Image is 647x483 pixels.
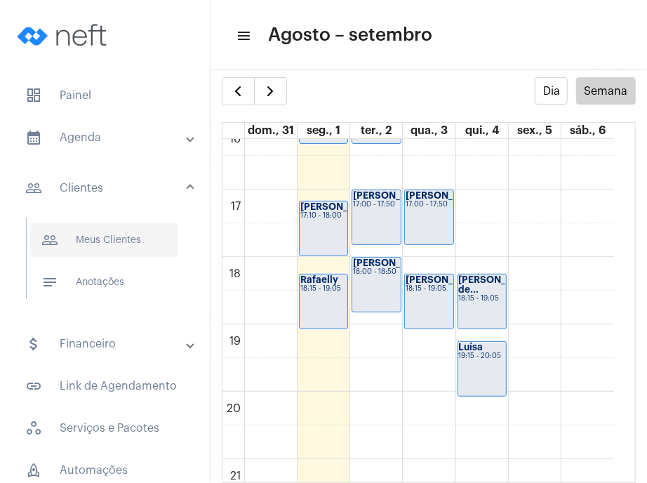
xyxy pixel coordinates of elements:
button: Semana Anterior [222,77,255,105]
div: 17:10 - 18:00 [300,212,347,220]
div: 17:00 - 17:50 [406,201,452,209]
mat-icon: sidenav icon [25,180,42,197]
div: sidenav iconClientes [8,211,210,319]
span: Painel [14,79,196,112]
mat-icon: sidenav icon [236,27,250,44]
span: Meus Clientes [30,223,178,257]
mat-icon: sidenav icon [25,378,42,395]
mat-panel-title: Financeiro [25,336,187,352]
strong: [PERSON_NAME]... [353,258,440,267]
span: Anotações [30,265,178,299]
div: 19 [227,335,244,348]
div: 18:15 - 19:05 [406,285,452,293]
mat-panel-title: Agenda [25,129,187,146]
strong: Rafaelly [300,275,338,284]
span: Link de Agendamento [14,369,196,403]
mat-expansion-panel-header: sidenav iconClientes [8,166,210,211]
div: 18:00 - 18:50 [353,268,399,276]
div: 17:00 - 17:50 [353,201,399,209]
div: 19:15 - 20:05 [459,352,505,360]
a: 5 de setembro de 2025 [514,123,555,138]
strong: [PERSON_NAME] [300,202,379,211]
mat-icon: sidenav icon [41,274,58,291]
strong: [PERSON_NAME]... [353,191,440,200]
button: Próximo Semana [254,77,287,105]
span: sidenav icon [25,462,42,479]
span: Serviços e Pacotes [14,411,196,445]
div: 21 [228,470,244,482]
span: sidenav icon [25,420,42,437]
mat-icon: sidenav icon [25,129,42,146]
button: Dia [535,77,568,105]
a: 1 de setembro de 2025 [304,123,343,138]
span: sidenav icon [25,87,42,104]
mat-expansion-panel-header: sidenav iconFinanceiro [8,327,210,361]
button: Semana [576,77,636,105]
a: 6 de setembro de 2025 [567,123,608,138]
a: 4 de setembro de 2025 [462,123,502,138]
strong: [PERSON_NAME] de... [459,275,538,294]
mat-icon: sidenav icon [25,336,42,352]
span: Agosto – setembro [268,24,432,46]
div: 18:15 - 19:05 [300,285,347,293]
div: 18 [227,267,244,280]
mat-icon: sidenav icon [41,232,58,249]
a: 2 de setembro de 2025 [358,123,394,138]
div: 17 [229,200,244,213]
div: 20 [225,402,244,415]
img: logo-neft-novo-2.png [11,7,116,63]
mat-expansion-panel-header: sidenav iconAgenda [8,121,210,154]
div: 18:15 - 19:05 [459,295,505,303]
a: 31 de agosto de 2025 [245,123,297,138]
div: 16 [227,133,244,145]
mat-panel-title: Clientes [25,180,187,197]
strong: [PERSON_NAME] [406,191,484,200]
a: 3 de setembro de 2025 [408,123,451,138]
strong: Luísa [459,343,483,352]
strong: [PERSON_NAME] [406,275,484,284]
